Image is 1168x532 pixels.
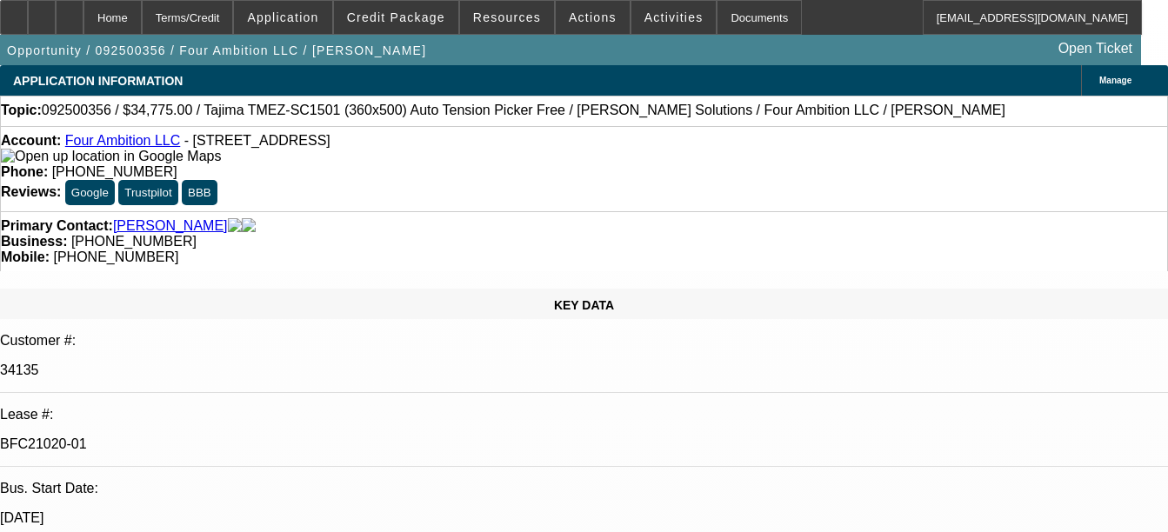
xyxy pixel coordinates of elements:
[247,10,318,24] span: Application
[1,103,42,118] strong: Topic:
[1,164,48,179] strong: Phone:
[118,180,177,205] button: Trustpilot
[71,234,197,249] span: [PHONE_NUMBER]
[460,1,554,34] button: Resources
[1,249,50,264] strong: Mobile:
[242,218,256,234] img: linkedin-icon.png
[644,10,704,24] span: Activities
[7,43,426,57] span: Opportunity / 092500356 / Four Ambition LLC / [PERSON_NAME]
[1099,76,1131,85] span: Manage
[347,10,445,24] span: Credit Package
[473,10,541,24] span: Resources
[182,180,217,205] button: BBB
[65,180,115,205] button: Google
[334,1,458,34] button: Credit Package
[52,164,177,179] span: [PHONE_NUMBER]
[1051,34,1139,63] a: Open Ticket
[228,218,242,234] img: facebook-icon.png
[569,10,617,24] span: Actions
[556,1,630,34] button: Actions
[1,133,61,148] strong: Account:
[234,1,331,34] button: Application
[42,103,1005,118] span: 092500356 / $34,775.00 / Tajima TMEZ-SC1501 (360x500) Auto Tension Picker Free / [PERSON_NAME] So...
[1,184,61,199] strong: Reviews:
[1,149,221,163] a: View Google Maps
[53,249,178,264] span: [PHONE_NUMBER]
[554,298,614,312] span: KEY DATA
[1,234,67,249] strong: Business:
[1,149,221,164] img: Open up location in Google Maps
[1,218,113,234] strong: Primary Contact:
[65,133,181,148] a: Four Ambition LLC
[13,74,183,88] span: APPLICATION INFORMATION
[184,133,330,148] span: - [STREET_ADDRESS]
[631,1,717,34] button: Activities
[113,218,228,234] a: [PERSON_NAME]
